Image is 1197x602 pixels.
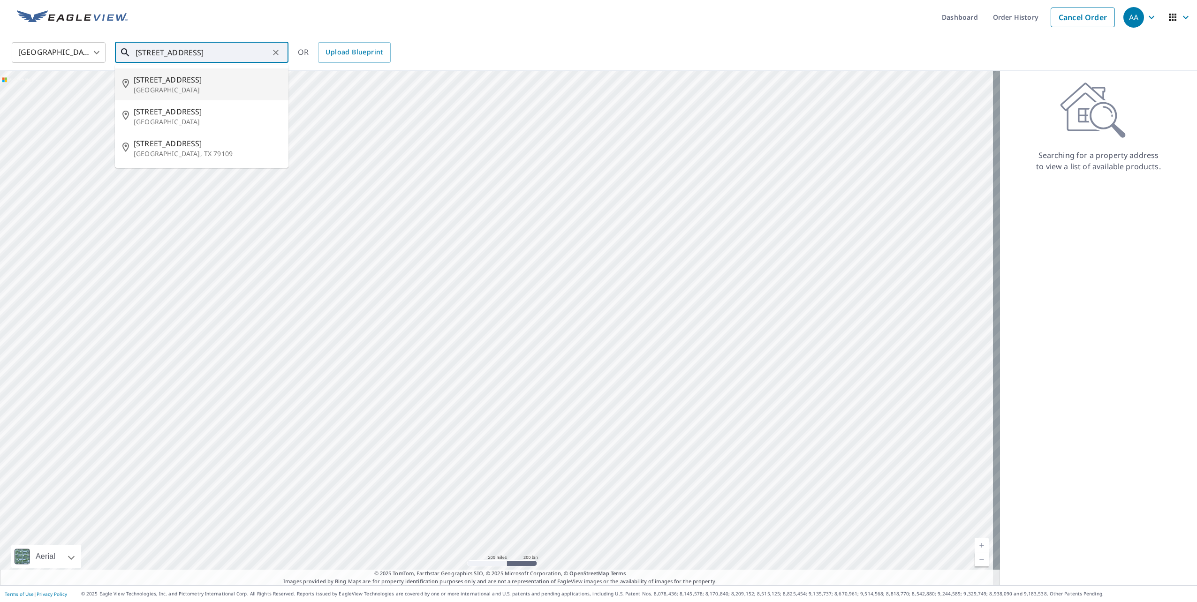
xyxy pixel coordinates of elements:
a: OpenStreetMap [569,570,609,577]
span: Upload Blueprint [326,46,383,58]
p: [GEOGRAPHIC_DATA], TX 79109 [134,149,281,158]
div: OR [298,42,391,63]
span: [STREET_ADDRESS] [134,106,281,117]
a: Current Level 5, Zoom In [975,538,989,552]
a: Cancel Order [1051,8,1115,27]
div: AA [1123,7,1144,28]
a: Current Level 5, Zoom Out [975,552,989,566]
div: Aerial [33,545,58,568]
p: © 2025 Eagle View Technologies, Inc. and Pictometry International Corp. All Rights Reserved. Repo... [81,590,1192,597]
span: [STREET_ADDRESS] [134,74,281,85]
div: Aerial [11,545,81,568]
p: [GEOGRAPHIC_DATA] [134,85,281,95]
img: EV Logo [17,10,128,24]
a: Terms of Use [5,591,34,597]
span: © 2025 TomTom, Earthstar Geographics SIO, © 2025 Microsoft Corporation, © [374,570,626,578]
a: Upload Blueprint [318,42,390,63]
p: [GEOGRAPHIC_DATA] [134,117,281,127]
button: Clear [269,46,282,59]
p: Searching for a property address to view a list of available products. [1036,150,1161,172]
a: Terms [611,570,626,577]
p: | [5,591,67,597]
input: Search by address or latitude-longitude [136,39,269,66]
a: Privacy Policy [37,591,67,597]
span: [STREET_ADDRESS] [134,138,281,149]
div: [GEOGRAPHIC_DATA] [12,39,106,66]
